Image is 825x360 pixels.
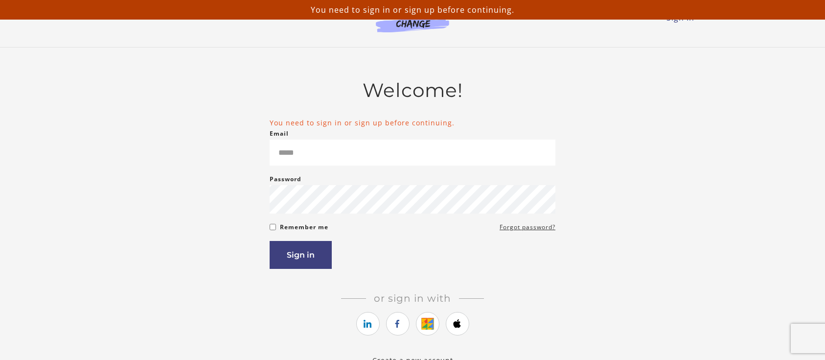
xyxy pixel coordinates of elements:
[446,312,469,336] a: https://courses.thinkific.com/users/auth/apple?ss%5Breferral%5D=&ss%5Buser_return_to%5D=%2Fenroll...
[386,312,410,336] a: https://courses.thinkific.com/users/auth/facebook?ss%5Breferral%5D=&ss%5Buser_return_to%5D=%2Fenr...
[270,128,289,140] label: Email
[280,221,328,233] label: Remember me
[4,4,821,16] p: You need to sign in or sign up before continuing.
[366,10,459,32] img: Agents of Change Logo
[270,241,332,269] button: Sign in
[416,312,439,336] a: https://courses.thinkific.com/users/auth/google?ss%5Breferral%5D=&ss%5Buser_return_to%5D=%2Fenrol...
[270,118,555,128] li: You need to sign in or sign up before continuing.
[500,221,555,233] a: Forgot password?
[270,173,301,185] label: Password
[270,79,555,102] h2: Welcome!
[356,312,380,336] a: https://courses.thinkific.com/users/auth/linkedin?ss%5Breferral%5D=&ss%5Buser_return_to%5D=%2Fenr...
[366,292,459,304] span: Or sign in with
